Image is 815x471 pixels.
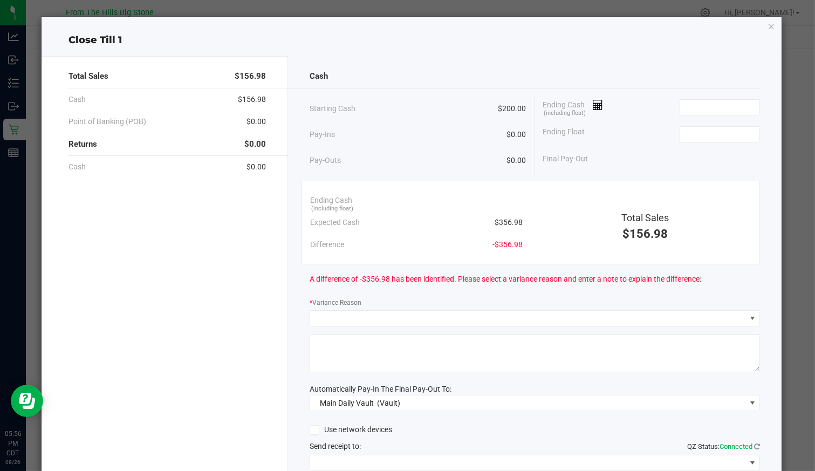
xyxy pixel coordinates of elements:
span: (Vault) [377,399,400,407]
span: Total Sales [621,212,669,223]
iframe: Resource center [11,385,43,417]
span: $200.00 [498,103,526,114]
span: Ending Cash [310,195,352,206]
span: -$356.98 [492,239,523,250]
span: Pay-Ins [310,129,335,140]
span: Ending Float [543,126,585,142]
span: $0.00 [246,116,266,127]
span: Expected Cash [310,217,360,228]
span: $0.00 [244,138,266,151]
span: Total Sales [69,70,108,83]
label: Use network devices [310,424,392,435]
span: $156.98 [622,227,668,241]
div: Close Till 1 [42,33,781,47]
span: QZ Status: [687,442,760,450]
span: Connected [720,442,752,450]
span: Point of Banking (POB) [69,116,146,127]
span: (including float) [544,109,586,118]
span: Main Daily Vault [320,399,374,407]
span: $156.98 [235,70,266,83]
span: Cash [310,70,328,83]
span: $0.00 [507,129,526,140]
span: Send receipt to: [310,442,361,450]
span: $356.98 [495,217,523,228]
span: $0.00 [246,161,266,173]
span: Ending Cash [543,99,604,115]
span: $156.98 [238,94,266,105]
span: (including float) [311,204,353,214]
label: Variance Reason [310,298,361,308]
span: Difference [310,239,344,250]
div: Returns [69,133,266,156]
span: Cash [69,161,86,173]
span: Cash [69,94,86,105]
span: $0.00 [507,155,526,166]
span: Starting Cash [310,103,355,114]
span: Automatically Pay-In The Final Pay-Out To: [310,385,451,393]
span: A difference of -$356.98 has been identified. Please select a variance reason and enter a note to... [310,274,701,285]
span: Pay-Outs [310,155,341,166]
span: Final Pay-Out [543,153,588,165]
